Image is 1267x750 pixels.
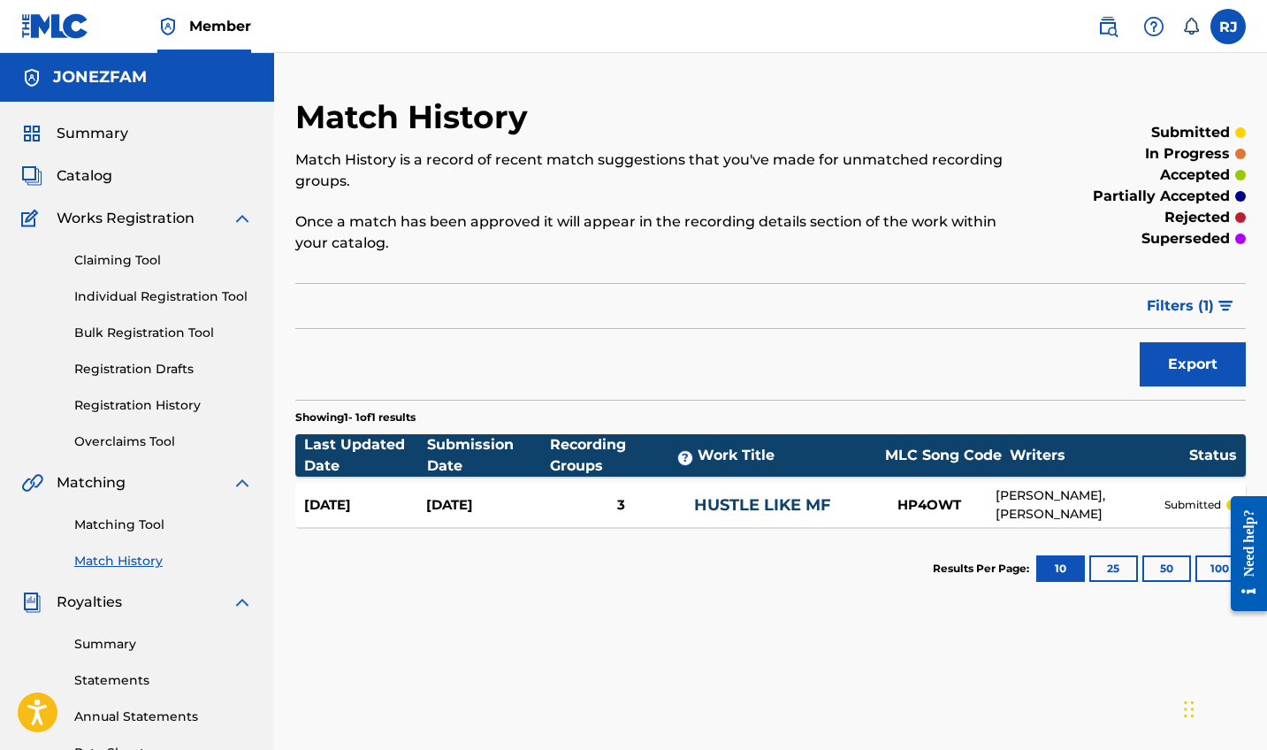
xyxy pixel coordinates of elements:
div: MLC Song Code [877,445,1010,466]
p: superseded [1141,228,1230,249]
img: filter [1218,301,1233,311]
button: 10 [1036,555,1085,582]
div: [PERSON_NAME], [PERSON_NAME] [996,486,1164,524]
a: Statements [74,671,253,690]
div: Notifications [1182,18,1200,35]
p: Once a match has been approved it will appear in the recording details section of the work within... [295,211,1027,254]
button: Filters (1) [1136,284,1246,328]
a: Claiming Tool [74,251,253,270]
img: Royalties [21,592,42,613]
span: Matching [57,472,126,494]
p: Match History is a record of recent match suggestions that you've made for unmatched recording gr... [295,149,1027,192]
a: Matching Tool [74,516,253,534]
div: Work Title [698,445,877,466]
span: Member [189,16,251,36]
div: Submission Date [427,434,550,477]
img: Catalog [21,165,42,187]
a: Public Search [1090,9,1126,44]
p: Showing 1 - 1 of 1 results [295,409,416,425]
iframe: Chat Widget [1179,665,1267,750]
a: Overclaims Tool [74,432,253,451]
a: HUSTLE LIKE MF [694,495,831,515]
button: 100 [1195,555,1244,582]
img: Accounts [21,67,42,88]
img: Summary [21,123,42,144]
div: Help [1136,9,1172,44]
a: Bulk Registration Tool [74,324,253,342]
div: Drag [1184,683,1194,736]
img: MLC Logo [21,13,89,39]
a: Annual Statements [74,708,253,726]
p: in progress [1145,143,1230,165]
div: HP4OWT [863,495,996,516]
div: Last Updated Date [304,434,427,477]
div: [DATE] [304,495,426,516]
span: ? [678,451,692,465]
p: partially accepted [1093,186,1230,207]
p: Results Per Page: [933,561,1034,577]
img: Matching [21,472,43,494]
div: User Menu [1210,9,1246,44]
span: Royalties [57,592,122,613]
span: Filters ( 1 ) [1147,295,1214,317]
span: Catalog [57,165,112,187]
div: Recording Groups [550,434,698,477]
button: 25 [1089,555,1138,582]
img: search [1097,16,1118,37]
img: expand [232,592,253,613]
img: Works Registration [21,208,44,229]
img: help [1143,16,1164,37]
button: Export [1140,342,1246,386]
a: Individual Registration Tool [74,287,253,306]
img: expand [232,472,253,494]
a: CatalogCatalog [21,165,112,187]
div: [DATE] [426,495,548,516]
iframe: Resource Center [1217,478,1267,630]
p: submitted [1164,497,1221,513]
div: Status [1189,445,1237,466]
span: Summary [57,123,128,144]
span: Works Registration [57,208,195,229]
a: Summary [74,635,253,654]
h2: Match History [295,97,537,137]
img: expand [232,208,253,229]
button: 50 [1142,555,1191,582]
p: accepted [1160,165,1230,186]
a: Match History [74,552,253,570]
a: Registration History [74,396,253,415]
a: SummarySummary [21,123,128,144]
a: Registration Drafts [74,360,253,379]
h5: JONEZFAM [53,67,147,88]
p: submitted [1151,122,1230,143]
p: rejected [1164,207,1230,228]
div: 3 [548,495,694,516]
div: Writers [1010,445,1189,466]
img: Top Rightsholder [157,16,179,37]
